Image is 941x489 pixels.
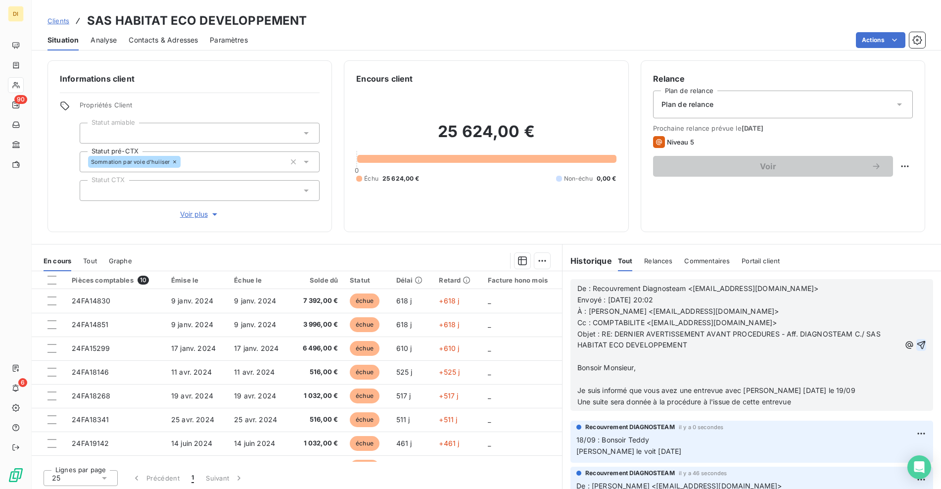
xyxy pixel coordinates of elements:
[350,341,379,356] span: échue
[297,367,338,377] span: 516,00 €
[91,35,117,45] span: Analyse
[350,412,379,427] span: échue
[180,209,220,219] span: Voir plus
[439,439,459,447] span: +461 j
[18,378,27,387] span: 6
[171,391,213,400] span: 19 avr. 2024
[186,468,200,489] button: 1
[653,73,913,85] h6: Relance
[585,469,675,478] span: Recouvrement DIAGNOSTEAM
[597,174,616,183] span: 0,00 €
[679,424,724,430] span: il y a 0 secondes
[52,473,60,483] span: 25
[234,415,277,424] span: 25 avr. 2024
[488,415,491,424] span: _
[88,129,96,138] input: Ajouter une valeur
[653,156,893,177] button: Voir
[234,296,276,305] span: 9 janv. 2024
[488,296,491,305] span: _
[563,255,612,267] h6: Historique
[129,35,198,45] span: Contacts & Adresses
[577,307,779,315] span: À : [PERSON_NAME] <[EMAIL_ADDRESS][DOMAIN_NAME]>
[396,439,412,447] span: 461 j
[439,344,459,352] span: +610 j
[297,320,338,330] span: 3 996,00 €
[234,344,279,352] span: 17 janv. 2024
[488,276,557,284] div: Facture hono mois
[661,99,713,109] span: Plan de relance
[439,296,459,305] span: +618 j
[488,439,491,447] span: _
[350,317,379,332] span: échue
[396,296,412,305] span: 618 j
[72,415,109,424] span: 24FA18341
[350,293,379,308] span: échue
[297,343,338,353] span: 6 496,00 €
[210,35,248,45] span: Paramètres
[109,257,132,265] span: Graphe
[72,296,110,305] span: 24FA14830
[396,415,410,424] span: 511 j
[679,470,727,476] span: il y a 46 secondes
[644,257,672,265] span: Relances
[577,295,653,304] span: Envoyé : [DATE] 20:02
[14,95,27,104] span: 90
[72,320,108,329] span: 24FA14851
[72,344,110,352] span: 24FA15299
[8,467,24,483] img: Logo LeanPay
[577,284,818,293] span: De : Recouvrement Diagnosteam <[EMAIL_ADDRESS][DOMAIN_NAME]>
[44,257,71,265] span: En cours
[72,391,110,400] span: 24FA18268
[126,468,186,489] button: Précédent
[234,276,285,284] div: Échue le
[439,276,475,284] div: Retard
[396,344,412,352] span: 610 j
[181,157,188,166] input: Ajouter une valeur
[171,439,212,447] span: 14 juin 2024
[577,363,636,372] span: Bonsoir Monsieur,
[191,473,194,483] span: 1
[83,257,97,265] span: Tout
[350,460,379,475] span: échue
[576,447,681,455] span: [PERSON_NAME] le voit [DATE]
[47,16,69,26] a: Clients
[577,397,791,406] span: Une suite sera donnée à la procédure à l'issue de cette entrevue
[297,296,338,306] span: 7 392,00 €
[80,101,320,115] span: Propriétés Client
[297,391,338,401] span: 1 032,00 €
[297,276,338,284] div: Solde dû
[138,276,149,285] span: 10
[396,368,413,376] span: 525 j
[396,391,411,400] span: 517 j
[350,389,379,403] span: échue
[356,122,616,151] h2: 25 624,00 €
[665,162,871,170] span: Voir
[396,276,427,284] div: Délai
[200,468,250,489] button: Suivant
[856,32,905,48] button: Actions
[171,368,212,376] span: 11 avr. 2024
[577,386,855,394] span: Je suis informé que vous avez une entrevue avec [PERSON_NAME] [DATE] le 19/09
[60,73,320,85] h6: Informations client
[87,12,307,30] h3: SAS HABITAT ECO DEVELOPPEMENT
[8,6,24,22] div: DI
[667,138,694,146] span: Niveau 5
[47,17,69,25] span: Clients
[88,186,96,195] input: Ajouter une valeur
[234,368,275,376] span: 11 avr. 2024
[234,391,276,400] span: 19 avr. 2024
[171,344,216,352] span: 17 janv. 2024
[350,436,379,451] span: échue
[171,276,222,284] div: Émise le
[653,124,913,132] span: Prochaine relance prévue le
[80,209,320,220] button: Voir plus
[350,276,384,284] div: Statut
[742,124,764,132] span: [DATE]
[577,330,883,349] span: Objet : RE: DERNIER AVERTISSEMENT AVANT PROCEDURES - Aff. DIAGNOSTEAM C./ SAS HABITAT ECO DEVELOP...
[356,73,413,85] h6: Encours client
[488,368,491,376] span: _
[439,368,460,376] span: +525 j
[171,296,213,305] span: 9 janv. 2024
[72,368,109,376] span: 24FA18146
[171,415,214,424] span: 25 avr. 2024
